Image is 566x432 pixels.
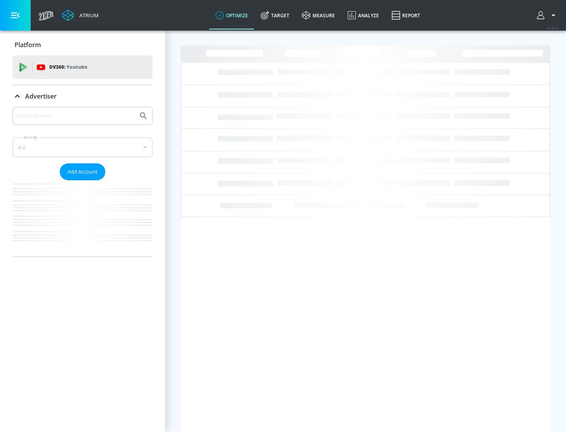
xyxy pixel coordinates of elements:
div: DV360: Youtube [13,55,153,79]
p: Youtube [66,63,87,71]
button: Add Account [60,163,105,180]
a: Report [385,1,426,29]
div: Advertiser [13,85,153,107]
div: A-Z [13,137,153,157]
a: Target [254,1,296,29]
div: Advertiser [13,107,153,256]
div: Atrium [76,12,99,19]
label: Sort By [22,135,39,140]
p: DV360: [49,63,87,71]
p: Advertiser [25,92,57,101]
span: Add Account [68,167,97,176]
nav: list of Advertiser [13,180,153,256]
a: measure [296,1,341,29]
a: Atrium [62,9,99,21]
p: Platform [15,40,41,49]
div: Platform [13,34,153,56]
input: Search by name [16,111,135,121]
a: optimize [209,1,254,29]
span: v 4.25.4 [547,26,558,30]
a: Analyze [341,1,385,29]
